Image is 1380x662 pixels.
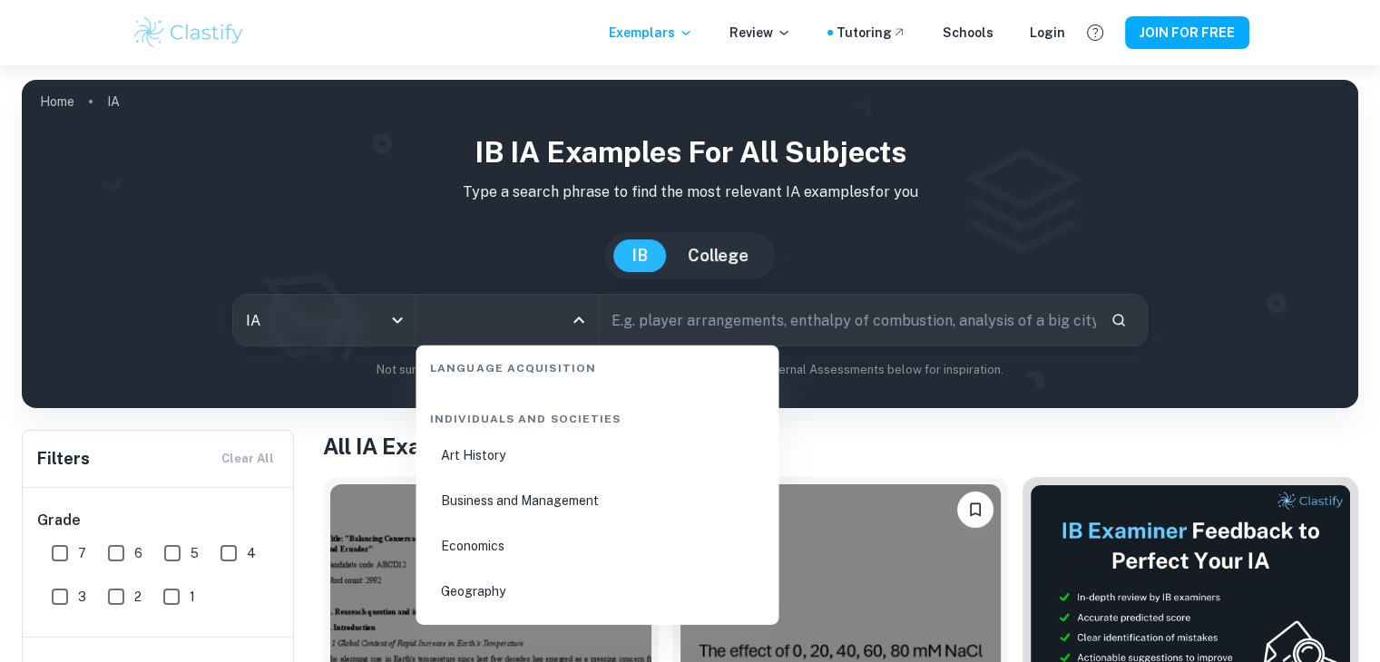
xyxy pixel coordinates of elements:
[37,510,280,531] h6: Grade
[423,525,771,567] li: Economics
[837,23,906,43] a: Tutoring
[36,361,1344,379] p: Not sure what to search for? You can always look through our example Internal Assessments below f...
[423,570,771,612] li: Geography
[670,239,767,272] button: College
[190,587,195,607] span: 1
[134,543,142,563] span: 6
[1103,305,1134,336] button: Search
[423,616,771,657] li: Global Politics Engagement Activity
[37,446,90,472] h6: Filters
[566,307,592,333] button: Close
[134,587,142,607] span: 2
[729,23,791,43] p: Review
[423,396,771,434] div: Individuals and Societies
[36,131,1344,174] h1: IB IA examples for all subjects
[132,15,247,51] img: Clastify logo
[78,587,86,607] span: 3
[423,434,771,476] li: Art History
[423,346,771,384] div: Language Acquisition
[1125,16,1249,49] button: JOIN FOR FREE
[191,543,199,563] span: 5
[613,239,666,272] button: IB
[40,89,74,114] a: Home
[78,543,86,563] span: 7
[36,181,1344,203] p: Type a search phrase to find the most relevant IA examples for you
[599,295,1096,346] input: E.g. player arrangements, enthalpy of combustion, analysis of a big city...
[1080,17,1111,48] button: Help and Feedback
[1030,23,1065,43] a: Login
[423,480,771,521] li: Business and Management
[233,295,415,346] div: IA
[107,92,120,112] p: IA
[22,80,1358,408] img: profile cover
[943,23,993,43] a: Schools
[247,543,256,563] span: 4
[609,23,693,43] p: Exemplars
[957,492,993,528] button: Please log in to bookmark exemplars
[323,430,1358,462] h1: All IA Examples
